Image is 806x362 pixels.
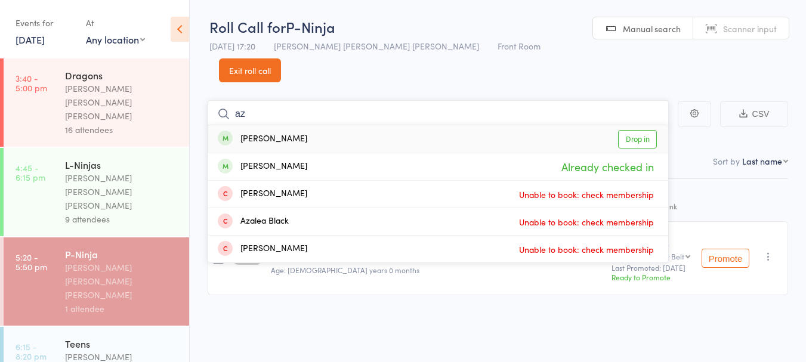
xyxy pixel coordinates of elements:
div: Teens [65,337,179,350]
div: 9 attendees [65,212,179,226]
span: Unable to book: check membership [516,213,657,231]
div: P-Ninja [65,247,179,261]
div: [PERSON_NAME] [PERSON_NAME] [PERSON_NAME] [65,82,179,123]
button: Promote [702,249,749,268]
span: P-Ninja [286,17,335,36]
input: Search by name [208,100,669,128]
div: [PERSON_NAME] [218,187,307,201]
a: [DATE] [16,33,45,46]
span: Unable to book: check membership [516,240,657,258]
button: CSV [720,101,788,127]
a: 5:20 -5:50 pmP-Ninja[PERSON_NAME] [PERSON_NAME] [PERSON_NAME]1 attendee [4,237,189,326]
span: Unable to book: check membership [516,185,657,203]
div: [PERSON_NAME] [PERSON_NAME] [PERSON_NAME] [65,261,179,302]
a: Drop in [618,130,657,148]
span: [DATE] 17:20 [209,40,255,52]
time: 6:15 - 8:20 pm [16,342,47,361]
time: 3:40 - 5:00 pm [16,73,47,92]
a: Exit roll call [219,58,281,82]
span: Already checked in [558,156,657,177]
div: [PERSON_NAME] [218,132,307,146]
span: Scanner input [723,23,777,35]
div: Any location [86,33,145,46]
div: Events for [16,13,74,33]
label: Sort by [713,155,740,167]
div: L-Ninjas [65,158,179,171]
div: 1 attendee [65,302,179,315]
div: Ready to Promote [612,272,691,282]
div: Yellow Belt [648,252,684,260]
div: [PERSON_NAME] [218,160,307,174]
div: [PERSON_NAME] [PERSON_NAME] [PERSON_NAME] [65,171,179,212]
a: 4:45 -6:15 pmL-Ninjas[PERSON_NAME] [PERSON_NAME] [PERSON_NAME]9 attendees [4,148,189,236]
div: Dragons [65,69,179,82]
time: 5:20 - 5:50 pm [16,252,47,271]
span: Front Room [498,40,541,52]
div: At [86,13,145,33]
span: Manual search [623,23,681,35]
time: 4:45 - 6:15 pm [16,163,45,182]
div: Last name [742,155,782,167]
span: Roll Call for [209,17,286,36]
span: Age: [DEMOGRAPHIC_DATA] years 0 months [271,265,419,275]
span: [PERSON_NAME] [PERSON_NAME] [PERSON_NAME] [274,40,479,52]
div: 16 attendees [65,123,179,137]
a: 3:40 -5:00 pmDragons[PERSON_NAME] [PERSON_NAME] [PERSON_NAME]16 attendees [4,58,189,147]
div: [PERSON_NAME] [218,242,307,256]
small: Last Promoted: [DATE] [612,264,691,272]
div: Azalea Black [218,215,289,228]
